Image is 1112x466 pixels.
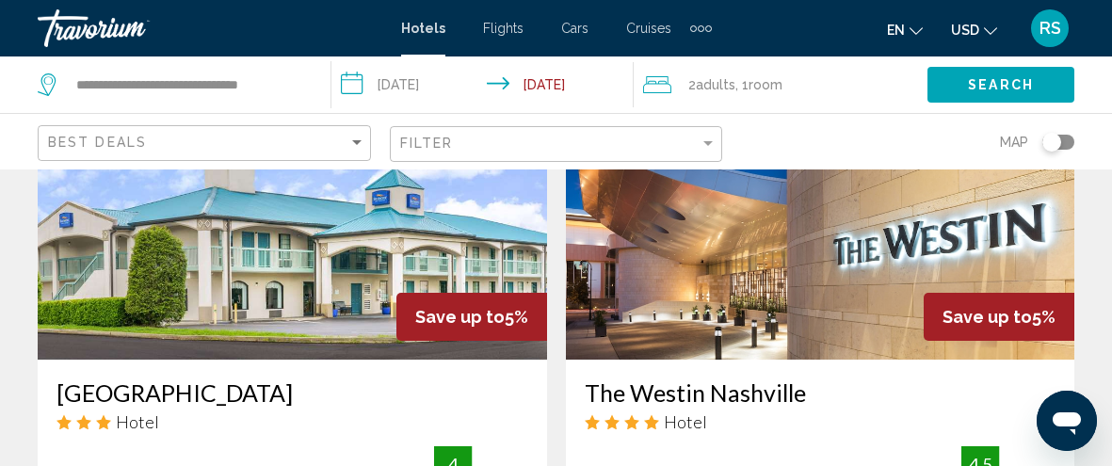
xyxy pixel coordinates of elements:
[401,21,445,36] a: Hotels
[634,56,927,113] button: Travelers: 2 adults, 0 children
[483,21,524,36] a: Flights
[887,16,923,43] button: Change language
[56,378,528,407] a: [GEOGRAPHIC_DATA]
[968,78,1034,93] span: Search
[951,16,997,43] button: Change currency
[561,21,588,36] a: Cars
[38,9,382,47] a: Travorium
[924,293,1074,341] div: 5%
[688,72,735,98] span: 2
[626,21,671,36] a: Cruises
[585,378,1056,407] a: The Westin Nashville
[749,77,782,92] span: Room
[566,58,1075,360] img: Hotel image
[396,293,547,341] div: 5%
[38,58,547,360] img: Hotel image
[1025,8,1074,48] button: User Menu
[690,13,712,43] button: Extra navigation items
[887,23,905,38] span: en
[48,135,147,150] span: Best Deals
[48,136,365,152] mat-select: Sort by
[927,67,1074,102] button: Search
[1037,391,1097,451] iframe: Button to launch messaging window
[400,136,454,151] span: Filter
[390,125,723,164] button: Filter
[1028,134,1074,151] button: Toggle map
[116,411,159,432] span: Hotel
[585,411,1056,432] div: 4 star Hotel
[415,307,505,327] span: Save up to
[56,411,528,432] div: 3 star Hotel
[1039,19,1061,38] span: RS
[664,411,707,432] span: Hotel
[943,307,1032,327] span: Save up to
[696,77,735,92] span: Adults
[1000,129,1028,155] span: Map
[735,72,782,98] span: , 1
[951,23,979,38] span: USD
[331,56,635,113] button: Check-in date: Oct 16, 2025 Check-out date: Oct 19, 2025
